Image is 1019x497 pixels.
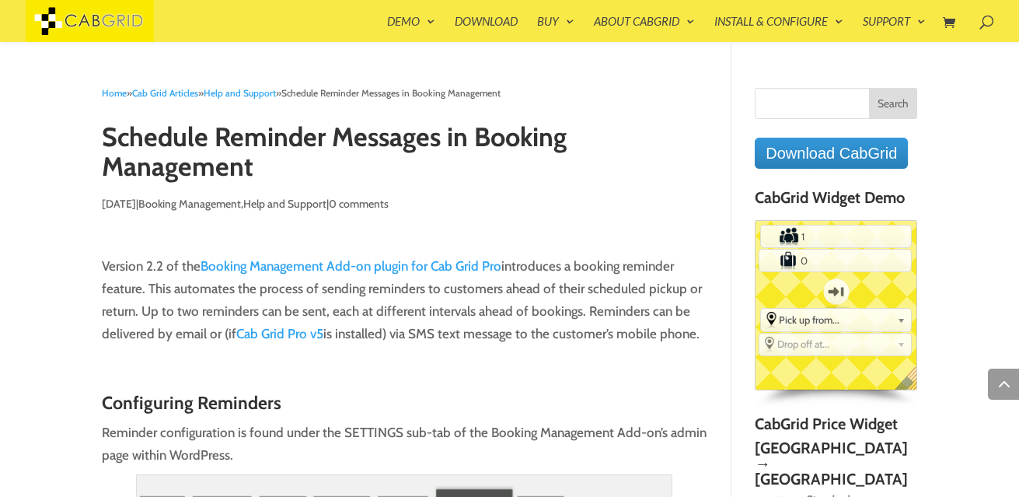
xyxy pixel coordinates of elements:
[755,440,917,487] h2: [GEOGRAPHIC_DATA] → [GEOGRAPHIC_DATA]
[329,197,389,211] a: 0 comments
[761,309,912,329] div: Select the place the starting address falls within
[243,197,326,211] a: Help and Support
[102,197,136,211] span: [DATE]
[760,250,797,271] label: Number of Suitcases
[777,338,891,350] span: Drop off at...
[281,87,501,99] span: Schedule Reminder Messages in Booking Management
[714,16,843,42] a: Install & Configure
[594,16,695,42] a: About CabGrid
[863,16,926,42] a: Support
[201,258,501,274] a: Booking Management Add-on plugin for Cab Grid Pro
[869,88,917,119] input: Search
[455,16,518,42] a: Download
[916,460,959,485] img: Standard
[236,326,323,341] a: Cab Grid Pro v5
[895,366,928,401] span: English
[755,189,917,214] h4: CabGrid Widget Demo
[759,334,911,354] div: Select the place the destination address is within
[102,394,707,421] h2: Configuring Reminders
[102,193,707,227] p: | , |
[798,250,874,271] input: Number of Suitcases
[204,87,276,99] a: Help and Support
[387,16,435,42] a: Demo
[799,226,874,246] input: Number of Passengers
[26,11,154,27] a: CabGrid Taxi Plugin
[755,415,917,440] h4: CabGrid Price Widget
[102,255,707,359] p: Version 2.2 of the introduces a booking reminder feature. This automates the process of sending r...
[102,87,501,99] span: » » »
[762,226,799,247] label: Number of Passengers
[138,197,241,211] a: Booking Management
[132,87,198,99] a: Cab Grid Articles
[102,87,127,99] a: Home
[102,123,707,189] h1: Schedule Reminder Messages in Booking Management
[755,138,908,169] a: Download CabGrid
[779,313,892,326] span: Pick up from...
[537,16,574,42] a: Buy
[813,272,859,311] label: One-way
